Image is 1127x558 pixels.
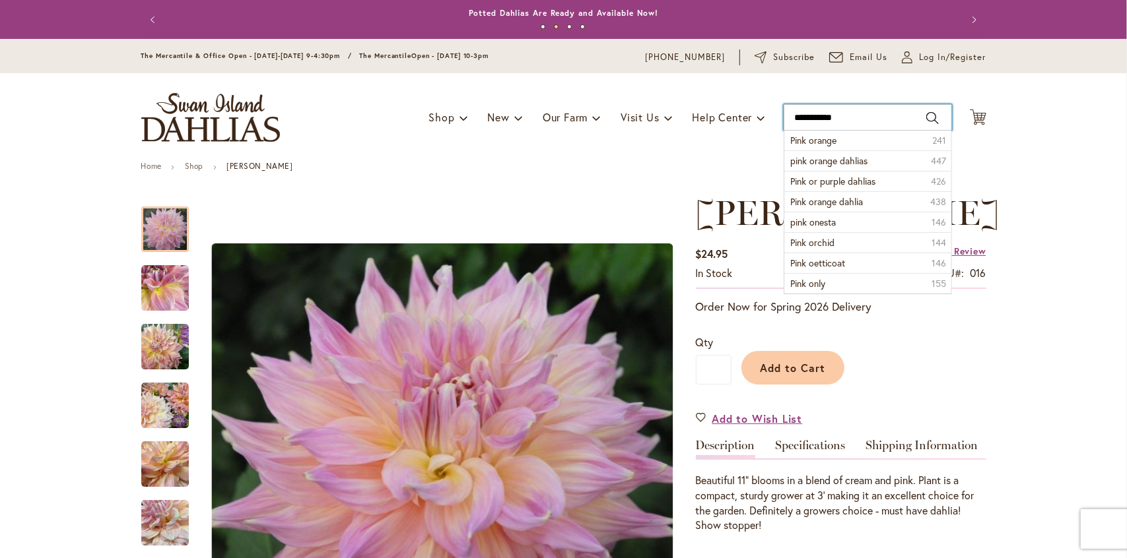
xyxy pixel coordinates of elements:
[541,24,545,29] button: 1 of 4
[411,51,489,60] span: Open - [DATE] 10-3pm
[696,439,986,533] div: Detailed Product Info
[971,266,986,281] div: 016
[696,473,986,533] div: Beautiful 11" blooms in a blend of cream and pink. Plant is a compact, sturdy grower at 3' making...
[774,51,815,64] span: Subscribe
[141,264,189,312] img: Mingus Philip Sr
[554,24,559,29] button: 2 of 4
[932,236,947,249] span: 144
[487,110,509,124] span: New
[141,193,202,252] div: Mingus Philip Sr
[696,439,755,458] a: Description
[141,311,202,369] div: Mingus Philip Sr
[932,216,947,229] span: 146
[791,195,864,208] span: Pink orange dahlia
[791,216,837,228] span: pink onesta
[791,175,876,187] span: Pink or purple dahlias
[960,7,986,33] button: Next
[902,51,986,64] a: Log In/Register
[712,411,803,426] span: Add to Wish List
[791,154,868,167] span: pink orange dahlias
[696,266,733,281] div: Availability
[141,428,202,487] div: Mingus Philip Sr
[141,323,189,371] img: Mingus Philip Sr
[850,51,887,64] span: Email Us
[933,134,947,147] span: 241
[791,257,846,269] span: Pink oetticoat
[141,93,280,142] a: store logo
[791,277,826,290] span: Pink only
[226,161,293,171] strong: [PERSON_NAME]
[943,245,986,257] a: 1 Review
[760,361,825,375] span: Add to Cart
[141,487,189,545] div: Mingus Philip Sr
[696,411,803,426] a: Add to Wish List
[696,335,714,349] span: Qty
[646,51,726,64] a: [PHONE_NUMBER]
[10,511,47,548] iframe: Launch Accessibility Center
[919,51,986,64] span: Log In/Register
[141,382,189,429] img: Mingus Philip Sr
[932,154,947,168] span: 447
[696,266,733,280] span: In stock
[567,24,572,29] button: 3 of 4
[696,299,986,315] p: Order Now for Spring 2026 Delivery
[696,247,728,261] span: $24.95
[141,7,168,33] button: Previous
[791,236,835,249] span: Pink orchid
[936,266,965,280] strong: SKU
[954,245,986,257] span: Review
[791,134,837,146] span: Pink orange
[141,252,202,311] div: Mingus Philip Sr
[932,257,947,270] span: 146
[543,110,588,124] span: Our Farm
[932,277,947,290] span: 155
[469,8,659,18] a: Potted Dahlias Are Ready and Available Now!
[926,108,938,129] button: Search
[141,499,189,547] img: Mingus Philip Sr
[580,24,585,29] button: 4 of 4
[141,51,412,60] span: The Mercantile & Office Open - [DATE]-[DATE] 9-4:30pm / The Mercantile
[693,110,753,124] span: Help Center
[829,51,887,64] a: Email Us
[141,369,202,428] div: Mingus Philip Sr
[428,110,454,124] span: Shop
[621,110,659,124] span: Visit Us
[776,439,846,458] a: Specifications
[696,192,1000,233] span: [PERSON_NAME]
[141,441,189,488] img: Mingus Philip Sr
[932,175,947,188] span: 426
[866,439,978,458] a: Shipping Information
[741,351,844,385] button: Add to Cart
[141,161,162,171] a: Home
[755,51,815,64] a: Subscribe
[931,195,947,208] span: 438
[185,161,203,171] a: Shop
